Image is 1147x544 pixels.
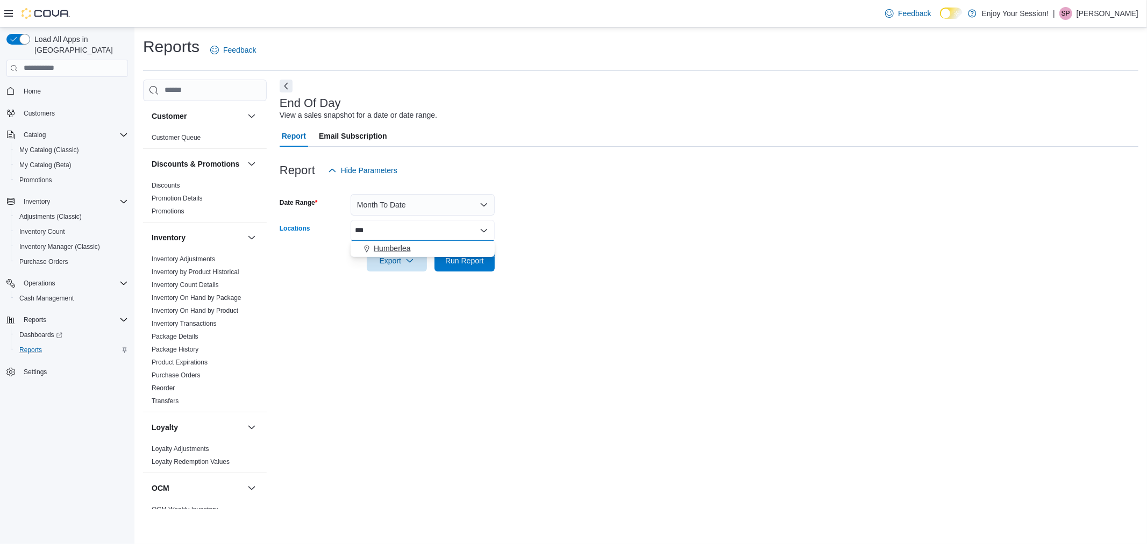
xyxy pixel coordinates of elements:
button: Inventory Count [11,224,132,239]
a: Inventory On Hand by Product [152,307,238,314]
span: Discounts [152,181,180,190]
span: My Catalog (Classic) [15,144,128,156]
span: Reports [19,313,128,326]
button: Reports [2,312,132,327]
a: Inventory Adjustments [152,255,215,263]
button: Next [280,80,293,92]
a: Inventory by Product Historical [152,268,239,276]
button: Hide Parameters [324,160,402,181]
p: Enjoy Your Session! [982,7,1049,20]
span: Load All Apps in [GEOGRAPHIC_DATA] [30,34,128,55]
div: View a sales snapshot for a date or date range. [280,110,437,121]
h1: Reports [143,36,200,58]
span: Catalog [19,128,128,141]
h3: Report [280,164,315,177]
label: Locations [280,224,310,233]
span: SP [1061,7,1070,20]
h3: Inventory [152,232,186,243]
a: Customers [19,107,59,120]
span: Home [19,84,128,98]
span: Catalog [24,131,46,139]
span: My Catalog (Classic) [19,146,79,154]
a: My Catalog (Beta) [15,159,76,171]
button: Customer [152,111,243,121]
button: Catalog [19,128,50,141]
a: OCM Weekly Inventory [152,506,218,513]
button: Adjustments (Classic) [11,209,132,224]
button: Customer [245,110,258,123]
div: Discounts & Promotions [143,179,267,222]
a: Loyalty Redemption Values [152,458,230,466]
span: Inventory Manager (Classic) [15,240,128,253]
span: Purchase Orders [19,257,68,266]
button: Cash Management [11,291,132,306]
a: Inventory Manager (Classic) [15,240,104,253]
span: Reports [15,343,128,356]
a: Discounts [152,182,180,189]
span: Cash Management [19,294,74,303]
span: Settings [24,368,47,376]
a: Promotion Details [152,195,203,202]
span: Inventory [19,195,128,208]
span: Package Details [152,332,198,341]
a: Promotions [152,207,184,215]
a: Dashboards [15,328,67,341]
span: Export [373,250,421,271]
button: Discounts & Promotions [152,159,243,169]
a: Reports [15,343,46,356]
button: Run Report [434,250,495,271]
button: Home [2,83,132,99]
span: Inventory [24,197,50,206]
span: Humberlea [374,243,410,254]
a: Dashboards [11,327,132,342]
p: [PERSON_NAME] [1077,7,1138,20]
span: Email Subscription [319,125,387,147]
span: Inventory Manager (Classic) [19,242,100,251]
button: Export [367,250,427,271]
button: My Catalog (Classic) [11,142,132,158]
button: Catalog [2,127,132,142]
button: Inventory [19,195,54,208]
span: Adjustments (Classic) [19,212,82,221]
span: Purchase Orders [15,255,128,268]
span: Adjustments (Classic) [15,210,128,223]
span: Inventory Transactions [152,319,217,328]
nav: Complex example [6,79,128,408]
a: Settings [19,366,51,378]
button: Loyalty [245,421,258,434]
a: Loyalty Adjustments [152,445,209,453]
button: Inventory [245,231,258,244]
a: Product Expirations [152,359,208,366]
button: My Catalog (Beta) [11,158,132,173]
a: Home [19,85,45,98]
span: Package History [152,345,198,354]
span: Reports [19,346,42,354]
div: Choose from the following options [351,241,495,256]
button: Customers [2,105,132,121]
button: Loyalty [152,422,243,433]
span: Inventory Count [19,227,65,236]
a: Cash Management [15,292,78,305]
span: Inventory Count Details [152,281,219,289]
span: Customers [24,109,55,118]
span: Cash Management [15,292,128,305]
h3: Customer [152,111,187,121]
button: Reports [11,342,132,357]
button: Inventory [152,232,243,243]
button: Purchase Orders [11,254,132,269]
span: Promotion Details [152,194,203,203]
div: Loyalty [143,442,267,473]
button: Inventory Manager (Classic) [11,239,132,254]
h3: End Of Day [280,97,341,110]
div: Samuel Panzeca [1059,7,1072,20]
button: OCM [152,483,243,493]
span: Promotions [15,174,128,187]
span: Home [24,87,41,96]
button: Humberlea [351,241,495,256]
span: Promotions [19,176,52,184]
